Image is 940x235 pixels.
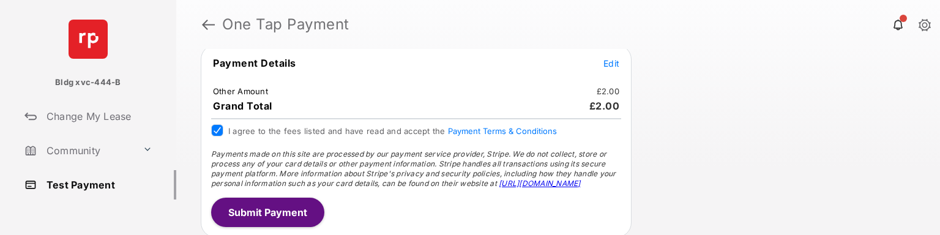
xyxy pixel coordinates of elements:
[212,86,269,97] td: Other Amount
[603,58,619,69] span: Edit
[211,198,324,227] button: Submit Payment
[222,17,349,32] strong: One Tap Payment
[448,126,557,136] button: I agree to the fees listed and have read and accept the
[55,76,121,89] p: Bldg xvc-444-B
[213,100,272,112] span: Grand Total
[20,136,138,165] a: Community
[228,126,557,136] span: I agree to the fees listed and have read and accept the
[213,57,296,69] span: Payment Details
[589,100,620,112] span: £2.00
[69,20,108,59] img: svg+xml;base64,PHN2ZyB4bWxucz0iaHR0cDovL3d3dy53My5vcmcvMjAwMC9zdmciIHdpZHRoPSI2NCIgaGVpZ2h0PSI2NC...
[499,179,580,188] a: [URL][DOMAIN_NAME]
[211,149,616,188] span: Payments made on this site are processed by our payment service provider, Stripe. We do not colle...
[603,57,619,69] button: Edit
[596,86,620,97] td: £2.00
[20,102,176,131] a: Change My Lease
[20,170,176,200] a: Test Payment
